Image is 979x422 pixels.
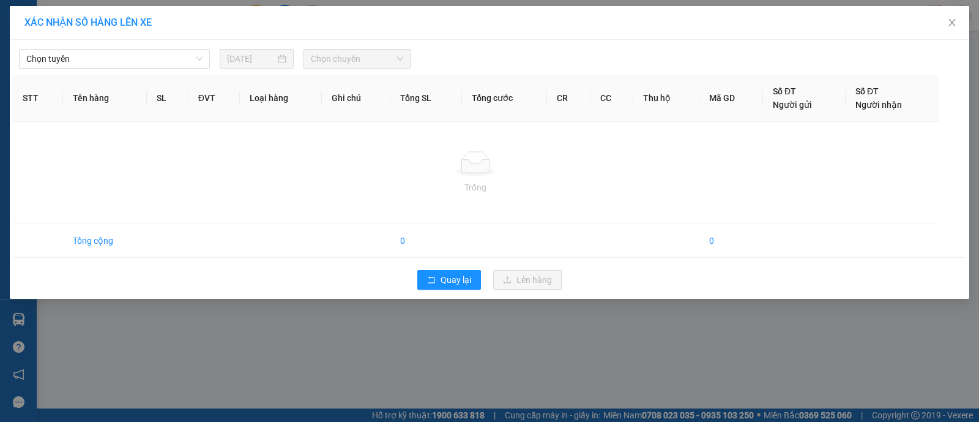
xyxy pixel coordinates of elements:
th: Ghi chú [322,75,390,122]
button: uploadLên hàng [493,270,562,290]
input: 11/08/2025 [227,52,275,66]
td: Tổng cộng [63,224,147,258]
th: SL [147,75,188,122]
span: Chọn tuyến [26,50,203,68]
span: rollback [427,276,436,285]
span: Quay lại [441,273,471,287]
th: STT [13,75,63,122]
th: Tên hàng [63,75,147,122]
th: Tổng cước [462,75,547,122]
li: VP VP chợ Mũi Né [6,66,84,80]
span: environment [6,82,15,91]
span: Số ĐT [855,86,879,96]
th: Thu hộ [633,75,699,122]
div: Trống [23,181,929,194]
span: close [947,18,957,28]
span: Người gửi [773,100,812,110]
th: Loại hàng [240,75,322,122]
span: Số ĐT [773,86,796,96]
li: Nam Hải Limousine [6,6,177,52]
button: Close [935,6,969,40]
img: logo.jpg [6,6,49,49]
th: Mã GD [699,75,763,122]
span: XÁC NHẬN SỐ HÀNG LÊN XE [24,17,152,28]
th: CC [590,75,633,122]
th: Tổng SL [390,75,462,122]
li: VP VP [PERSON_NAME] Lão [84,66,163,107]
td: 0 [699,224,763,258]
th: CR [547,75,590,122]
span: Người nhận [855,100,902,110]
button: rollbackQuay lại [417,270,481,290]
span: Chọn chuyến [311,50,403,68]
th: ĐVT [188,75,240,122]
td: 0 [390,224,462,258]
